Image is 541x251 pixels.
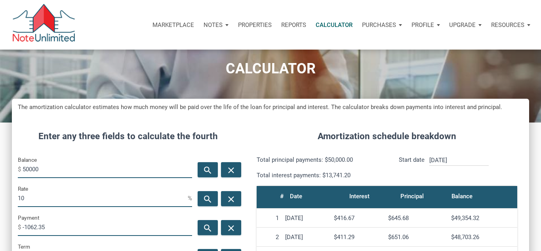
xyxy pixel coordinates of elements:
div: $651.06 [388,234,445,241]
div: Interest [349,191,370,202]
h1: CALCULATOR [6,61,535,77]
i: search [203,223,213,233]
button: Profile [407,13,445,37]
div: $416.67 [334,215,382,222]
button: Reports [276,13,311,37]
p: Properties [238,21,272,29]
p: Total interest payments: $13,741.20 [257,171,381,180]
input: Balance [23,160,192,178]
i: search [203,165,213,175]
p: Upgrade [449,21,476,29]
div: Balance [451,191,472,202]
p: Start date [399,155,425,180]
input: Payment [23,218,192,236]
div: $48,703.26 [451,234,514,241]
a: Properties [233,13,276,37]
button: close [221,191,241,206]
div: $49,354.32 [451,215,514,222]
button: Upgrade [444,13,486,37]
div: [DATE] [285,215,328,222]
p: Notes [204,21,223,29]
p: Total principal payments: $50,000.00 [257,155,381,165]
label: Balance [18,155,37,165]
h5: The amortization calculator estimates how much money will be paid over the life of the loan for p... [18,103,523,112]
div: 2 [260,234,279,241]
label: Rate [18,184,28,194]
h4: Enter any three fields to calculate the fourth [18,130,239,143]
i: search [203,194,213,204]
span: % [188,192,192,205]
div: # [280,191,284,202]
p: Marketplace [152,21,194,29]
p: Purchases [362,21,396,29]
div: $411.29 [334,234,382,241]
button: search [198,162,218,177]
button: Marketplace [148,13,199,37]
div: 1 [260,215,279,222]
span: $ [18,221,23,234]
button: search [198,220,218,235]
button: close [221,220,241,235]
button: Notes [199,13,233,37]
i: close [227,223,236,233]
p: Resources [491,21,524,29]
span: $ [18,163,23,176]
p: Calculator [316,21,352,29]
h4: Amortization schedule breakdown [251,130,523,143]
img: NoteUnlimited [12,4,76,46]
div: Date [290,191,302,202]
div: [DATE] [285,234,328,241]
button: close [221,162,241,177]
input: Rate [18,189,188,207]
button: Purchases [357,13,407,37]
a: Calculator [311,13,357,37]
label: Payment [18,213,39,222]
button: Resources [486,13,535,37]
p: Reports [281,21,306,29]
i: close [227,165,236,175]
p: Profile [411,21,434,29]
div: Principal [400,191,424,202]
button: search [198,191,218,206]
div: $645.68 [388,215,445,222]
i: close [227,194,236,204]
